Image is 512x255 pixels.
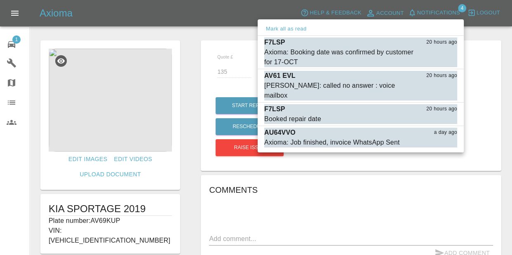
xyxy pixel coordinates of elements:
[264,81,416,101] div: [PERSON_NAME]: called no answer : voice mailbox
[264,71,296,81] p: AV61 EVL
[264,24,308,34] button: Mark all as read
[264,128,296,138] p: AU64VVO
[264,37,285,47] p: F7LSP
[426,38,457,47] span: 20 hours ago
[434,129,457,137] span: a day ago
[264,104,285,114] p: F7LSP
[426,72,457,80] span: 20 hours ago
[264,114,321,124] div: Booked repair date
[264,47,416,67] div: Axioma: Booking date was confirmed by customer for 17-OCT
[426,105,457,113] span: 20 hours ago
[264,138,399,147] div: Axioma: Job finished, invoice WhatsApp Sent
